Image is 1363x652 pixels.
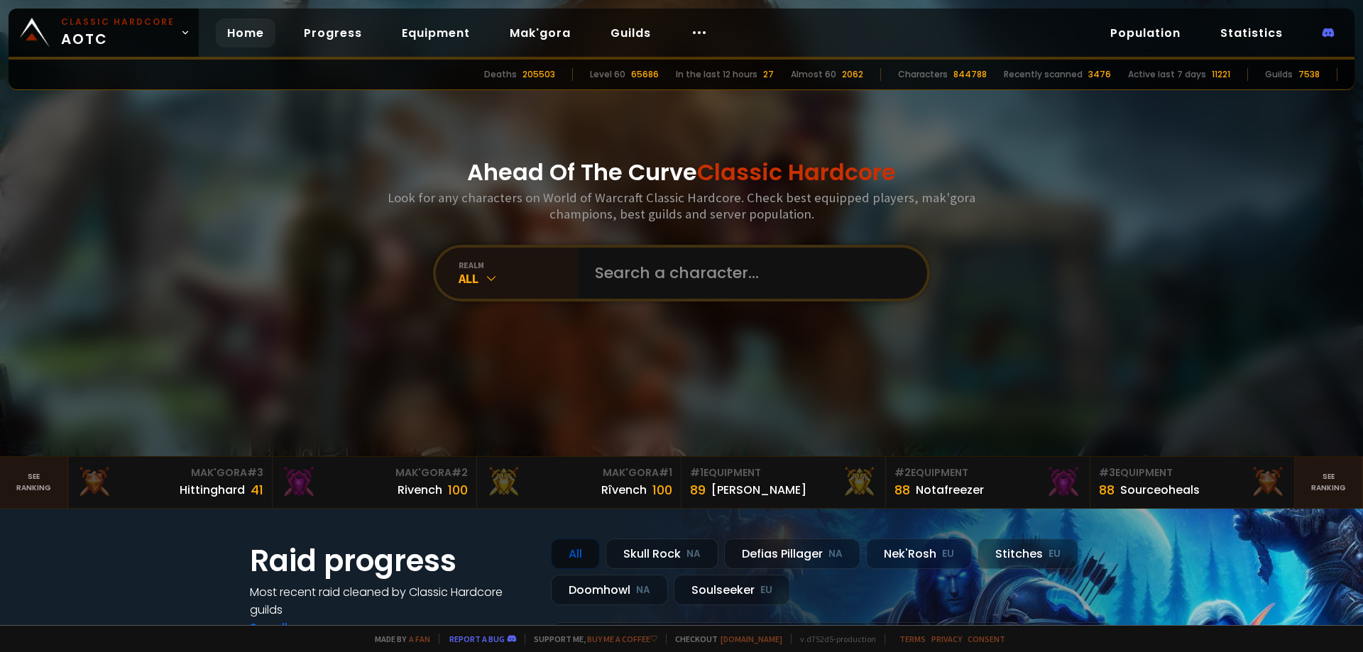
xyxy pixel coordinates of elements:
a: Privacy [931,634,962,644]
span: AOTC [61,16,175,50]
span: # 2 [894,465,911,480]
span: # 1 [659,465,672,480]
div: Mak'Gora [77,465,263,480]
input: Search a character... [586,248,910,299]
a: #2Equipment88Notafreezer [886,457,1090,508]
div: In the last 12 hours [676,68,757,81]
h1: Ahead Of The Curve [467,155,896,189]
div: Almost 60 [791,68,836,81]
small: NA [828,547,843,561]
a: Mak'Gora#3Hittinghard41 [68,457,273,508]
a: Consent [968,634,1005,644]
a: Mak'Gora#2Rivench100 [273,457,477,508]
a: Classic HardcoreAOTC [9,9,199,57]
a: a fan [409,634,430,644]
div: Level 60 [590,68,625,81]
a: Buy me a coffee [587,634,657,644]
div: Sourceoheals [1120,481,1200,499]
div: 88 [894,480,910,499]
div: 2062 [842,68,863,81]
div: 100 [652,480,672,499]
span: # 1 [690,465,704,480]
div: 844788 [953,68,987,81]
a: Report a bug [449,634,505,644]
a: Terms [899,634,926,644]
div: 100 [448,480,468,499]
div: 205503 [522,68,555,81]
div: Doomhowl [551,575,668,605]
div: 11221 [1212,68,1230,81]
div: Skull Rock [606,538,718,569]
small: NA [636,583,650,597]
a: Statistics [1209,18,1294,48]
small: EU [942,547,954,561]
div: Equipment [690,465,877,480]
a: #3Equipment88Sourceoheals [1090,457,1295,508]
h4: Most recent raid cleaned by Classic Hardcore guilds [250,583,534,619]
div: 65686 [631,68,659,81]
h3: Look for any characters on World of Warcraft Classic Hardcore. Check best equipped players, mak'g... [382,189,981,222]
div: 88 [1099,480,1115,499]
a: Seeranking [1295,457,1363,508]
div: Equipment [1099,465,1286,480]
div: Recently scanned [1004,68,1083,81]
div: realm [459,260,578,270]
a: Home [216,18,275,48]
div: Nek'Rosh [866,538,972,569]
a: Population [1099,18,1192,48]
div: 89 [690,480,706,499]
span: Classic Hardcore [697,156,896,188]
h1: Raid progress [250,538,534,583]
div: 7538 [1298,68,1320,81]
a: [DOMAIN_NAME] [721,634,782,644]
div: Deaths [484,68,517,81]
a: See all progress [250,619,342,636]
div: Rîvench [601,481,647,499]
a: Equipment [390,18,481,48]
div: Mak'Gora [281,465,468,480]
div: Guilds [1265,68,1293,81]
div: 27 [763,68,774,81]
a: Progress [292,18,373,48]
div: Active last 7 days [1128,68,1206,81]
small: Classic Hardcore [61,16,175,28]
a: Guilds [599,18,662,48]
a: Mak'Gora#1Rîvench100 [477,457,681,508]
div: 41 [251,480,263,499]
div: Notafreezer [916,481,984,499]
div: All [551,538,600,569]
div: Mak'Gora [486,465,672,480]
span: # 3 [1099,465,1115,480]
a: Mak'gora [498,18,582,48]
div: Soulseeker [674,575,790,605]
div: [PERSON_NAME] [711,481,806,499]
div: Rivench [398,481,442,499]
span: # 3 [247,465,263,480]
a: #1Equipment89[PERSON_NAME] [681,457,886,508]
div: All [459,270,578,287]
div: Characters [898,68,948,81]
small: EU [1049,547,1061,561]
span: Made by [366,634,430,644]
span: Checkout [666,634,782,644]
small: EU [760,583,772,597]
div: Defias Pillager [724,538,860,569]
small: NA [686,547,701,561]
div: 3476 [1088,68,1111,81]
div: Hittinghard [180,481,245,499]
span: v. d752d5 - production [791,634,876,644]
div: Stitches [978,538,1078,569]
span: Support me, [525,634,657,644]
div: Equipment [894,465,1081,480]
span: # 2 [451,465,468,480]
